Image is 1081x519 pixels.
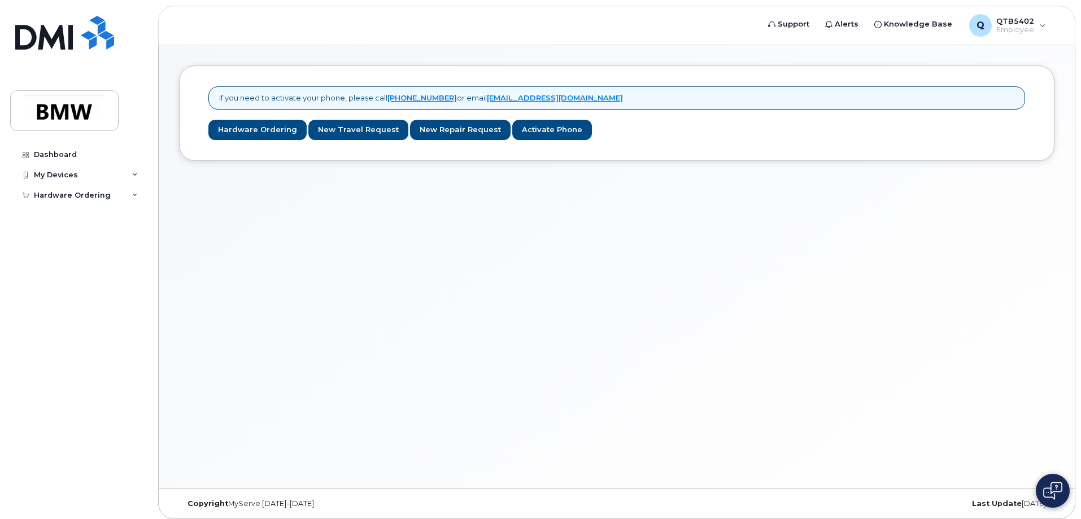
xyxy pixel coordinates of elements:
[387,93,457,102] a: [PHONE_NUMBER]
[1043,482,1062,500] img: Open chat
[410,120,511,141] a: New Repair Request
[219,93,623,103] p: If you need to activate your phone, please call or email
[308,120,408,141] a: New Travel Request
[972,499,1022,508] strong: Last Update
[762,499,1054,508] div: [DATE]
[188,499,228,508] strong: Copyright
[487,93,623,102] a: [EMAIL_ADDRESS][DOMAIN_NAME]
[208,120,307,141] a: Hardware Ordering
[512,120,592,141] a: Activate Phone
[179,499,471,508] div: MyServe [DATE]–[DATE]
